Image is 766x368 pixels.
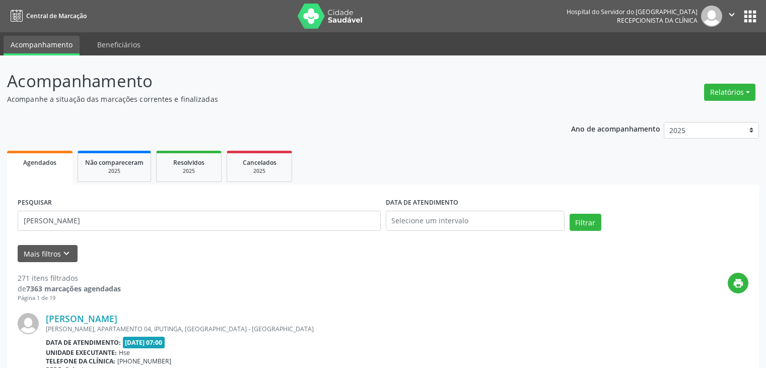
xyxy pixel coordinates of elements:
button: Filtrar [570,214,601,231]
span: Resolvidos [173,158,204,167]
div: Hospital do Servidor do [GEOGRAPHIC_DATA] [567,8,698,16]
span: [PHONE_NUMBER] [117,357,171,365]
span: Não compareceram [85,158,144,167]
i: print [733,278,744,289]
a: Beneficiários [90,36,148,53]
img: img [18,313,39,334]
input: Nome, código do beneficiário ou CPF [18,211,381,231]
b: Telefone da clínica: [46,357,115,365]
span: Central de Marcação [26,12,87,20]
button:  [722,6,741,27]
label: PESQUISAR [18,195,52,211]
b: Data de atendimento: [46,338,121,347]
div: 271 itens filtrados [18,273,121,283]
button: print [728,273,748,293]
span: Cancelados [243,158,276,167]
div: 2025 [85,167,144,175]
label: DATA DE ATENDIMENTO [386,195,458,211]
a: Acompanhamento [4,36,80,55]
button: apps [741,8,759,25]
div: 2025 [164,167,214,175]
div: Página 1 de 19 [18,294,121,302]
div: 2025 [234,167,285,175]
strong: 7363 marcações agendadas [26,284,121,293]
span: Hse [119,348,130,357]
p: Acompanhe a situação das marcações correntes e finalizadas [7,94,533,104]
button: Relatórios [704,84,755,101]
p: Acompanhamento [7,69,533,94]
div: [PERSON_NAME], APARTAMENTO 04, IPUTINGA, [GEOGRAPHIC_DATA] - [GEOGRAPHIC_DATA] [46,325,597,333]
i:  [726,9,737,20]
i: keyboard_arrow_down [61,248,72,259]
span: Recepcionista da clínica [617,16,698,25]
input: Selecione um intervalo [386,211,565,231]
p: Ano de acompanhamento [571,122,660,135]
div: de [18,283,121,294]
b: Unidade executante: [46,348,117,357]
img: img [701,6,722,27]
a: [PERSON_NAME] [46,313,117,324]
span: [DATE] 07:00 [123,337,165,348]
a: Central de Marcação [7,8,87,24]
span: Agendados [23,158,56,167]
button: Mais filtroskeyboard_arrow_down [18,245,78,263]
